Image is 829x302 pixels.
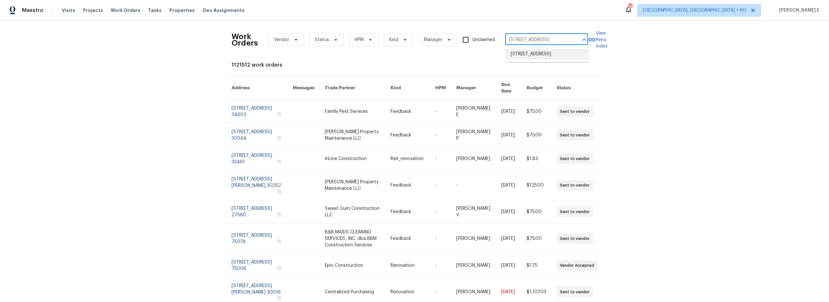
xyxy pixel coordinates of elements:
[451,224,496,254] td: [PERSON_NAME]
[277,212,282,218] button: Copy Address
[320,254,385,277] td: Epic Construction
[169,7,195,14] span: Properties
[232,62,597,68] div: 1121512 work orders
[202,7,244,14] span: Geo Assignments
[385,254,430,277] td: Renovation
[62,7,75,14] span: Visits
[496,76,521,100] th: Due Date
[430,147,451,171] td: -
[277,296,282,301] button: Copy Address
[232,33,258,46] h2: Work Orders
[588,30,608,49] a: View Reno Index
[430,124,451,147] td: -
[451,200,496,224] td: [PERSON_NAME] V
[277,239,282,244] button: Copy Address
[355,37,364,43] span: HPM
[580,35,589,44] button: Close
[277,112,282,117] button: Copy Address
[277,265,282,271] button: Copy Address
[389,37,398,43] span: Kind
[430,200,451,224] td: -
[451,76,496,100] th: Manager
[451,254,496,277] td: [PERSON_NAME]
[277,135,282,141] button: Copy Address
[628,4,632,10] div: 725
[385,124,430,147] td: Feedback
[451,124,496,147] td: [PERSON_NAME] P
[320,224,385,254] td: B&B MAIDS CLEANING SERVICES, INC. dba BBM Construction Services
[288,76,320,100] th: Messages
[430,224,451,254] td: -
[430,100,451,124] td: -
[320,147,385,171] td: InLine Construction
[385,76,430,100] th: Kind
[315,37,329,43] span: Status
[320,124,385,147] td: [PERSON_NAME] Property Maintenance LLC
[430,76,451,100] th: HPM
[430,254,451,277] td: -
[111,7,140,14] span: Work Orders
[385,224,430,254] td: Feedback
[320,76,385,100] th: Trade Partner
[451,100,496,124] td: [PERSON_NAME] E
[472,37,495,43] span: Unclaimed
[83,7,103,14] span: Projects
[451,147,496,171] td: [PERSON_NAME]
[226,76,288,100] th: Address
[430,171,451,200] td: -
[385,200,430,224] td: Feedback
[551,76,603,100] th: Status
[22,7,43,14] span: Maestro
[320,100,385,124] td: Family Pest Services
[505,49,588,59] li: [STREET_ADDRESS]
[148,8,162,13] span: Tasks
[777,7,819,14] span: [PERSON_NAME] E
[277,159,282,165] button: Copy Address
[521,76,551,100] th: Budget
[274,37,289,43] span: Vendor
[643,7,746,14] span: [GEOGRAPHIC_DATA], [GEOGRAPHIC_DATA] + 60
[385,147,430,171] td: Reit_renovation
[424,37,442,43] span: Manager
[385,100,430,124] td: Feedback
[320,171,385,200] td: [PERSON_NAME] Property Maintenance LLC
[320,200,385,224] td: Sweet Gum Construction LLC
[277,189,282,195] button: Copy Address
[385,171,430,200] td: Feedback
[505,35,570,45] input: Enter in an address
[451,171,496,200] td: -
